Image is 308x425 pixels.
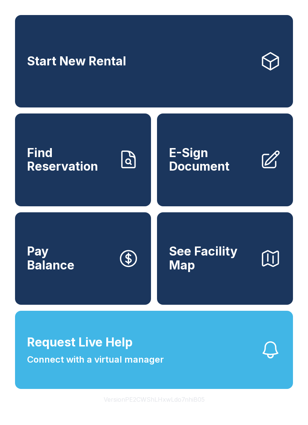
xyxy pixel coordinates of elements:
span: Pay Balance [27,245,74,272]
span: Connect with a virtual manager [27,353,164,366]
a: Find Reservation [15,113,151,206]
span: Request Live Help [27,333,133,351]
a: PayBalance [15,212,151,305]
span: Find Reservation [27,146,112,174]
span: Start New Rental [27,54,126,68]
button: VersionPE2CWShLHxwLdo7nhiB05 [98,389,211,410]
span: See Facility Map [169,245,254,272]
a: Start New Rental [15,15,293,107]
span: E-Sign Document [169,146,254,174]
button: Request Live HelpConnect with a virtual manager [15,311,293,389]
a: E-Sign Document [157,113,293,206]
button: See Facility Map [157,212,293,305]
